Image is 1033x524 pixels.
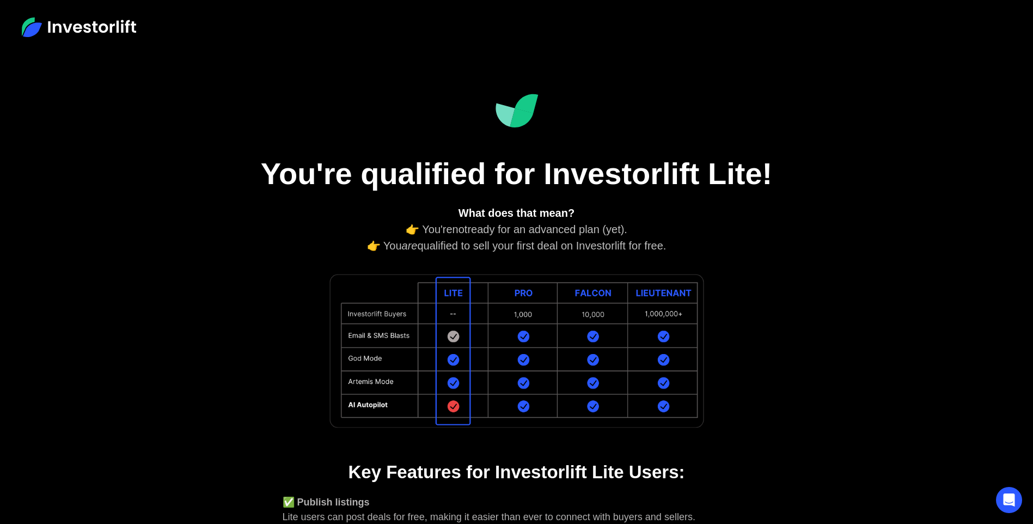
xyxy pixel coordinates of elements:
[402,240,418,252] em: are
[283,205,751,254] div: 👉 You're ready for an advanced plan (yet). 👉 You qualified to sell your first deal on Investorlif...
[453,223,468,235] em: not
[459,207,574,219] strong: What does that mean?
[495,94,539,128] img: Investorlift Dashboard
[996,487,1022,513] div: Open Intercom Messenger
[283,497,370,508] strong: ✅ Publish listings
[245,155,789,192] h1: You're qualified for Investorlift Lite!
[348,462,684,482] strong: Key Features for Investorlift Lite Users:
